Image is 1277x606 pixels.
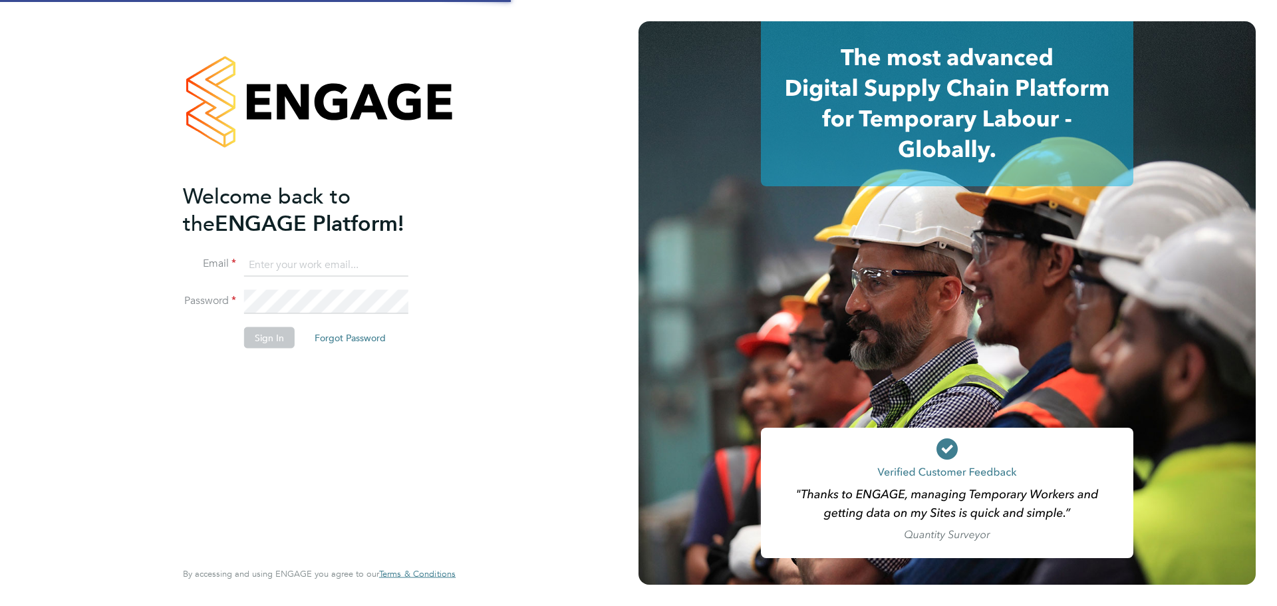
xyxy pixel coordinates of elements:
label: Password [183,294,236,308]
label: Email [183,257,236,271]
input: Enter your work email... [244,253,408,277]
button: Sign In [244,327,295,349]
span: Welcome back to the [183,183,351,236]
h2: ENGAGE Platform! [183,182,442,237]
button: Forgot Password [304,327,396,349]
a: Terms & Conditions [379,569,456,579]
span: Terms & Conditions [379,568,456,579]
span: By accessing and using ENGAGE you agree to our [183,568,456,579]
